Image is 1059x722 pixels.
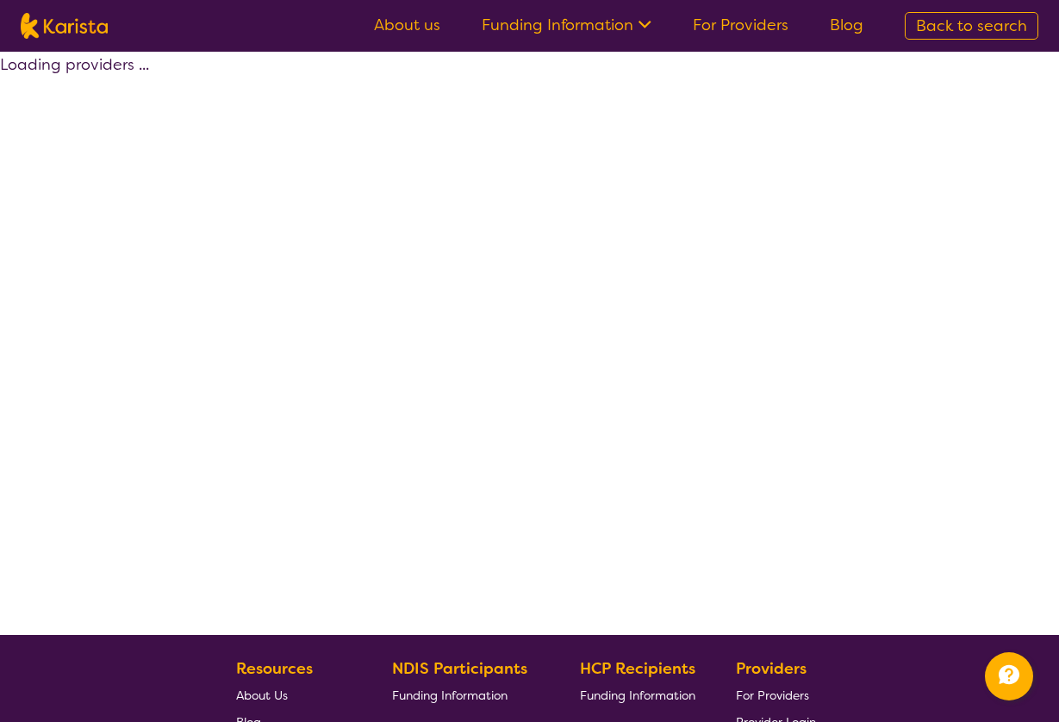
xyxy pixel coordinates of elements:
[392,682,540,708] a: Funding Information
[985,652,1033,700] button: Channel Menu
[482,15,651,35] a: Funding Information
[580,688,695,703] span: Funding Information
[236,688,288,703] span: About Us
[392,688,508,703] span: Funding Information
[392,658,527,679] b: NDIS Participants
[736,688,809,703] span: For Providers
[236,682,352,708] a: About Us
[736,682,816,708] a: For Providers
[21,13,108,39] img: Karista logo
[736,658,807,679] b: Providers
[236,658,313,679] b: Resources
[374,15,440,35] a: About us
[580,682,695,708] a: Funding Information
[580,658,695,679] b: HCP Recipients
[916,16,1027,36] span: Back to search
[830,15,863,35] a: Blog
[905,12,1038,40] a: Back to search
[693,15,788,35] a: For Providers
